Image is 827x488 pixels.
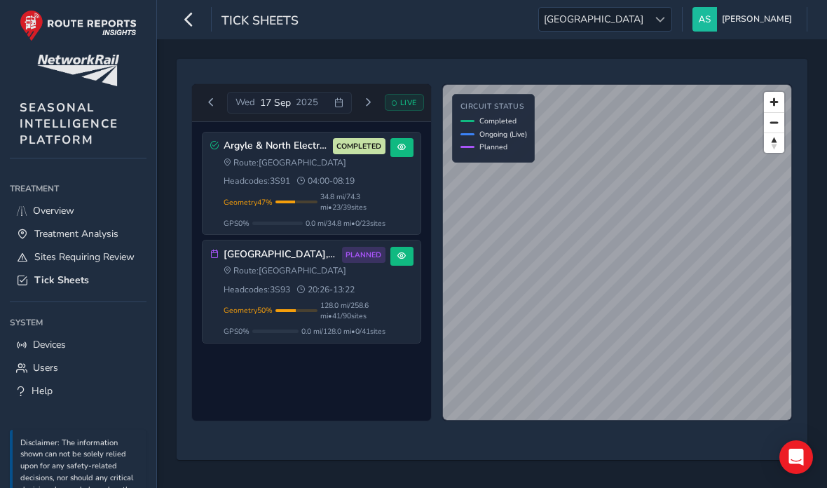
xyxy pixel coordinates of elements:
span: Tick Sheets [221,12,299,32]
span: Devices [33,338,66,351]
span: Ongoing (Live) [479,129,527,140]
span: 04:00 - 08:19 [297,175,355,187]
div: Open Intercom Messenger [779,440,813,474]
button: Zoom out [764,112,784,133]
span: [PERSON_NAME] [722,7,792,32]
span: COMPLETED [336,141,381,152]
span: GPS 0 % [224,326,250,337]
a: Help [10,379,146,402]
span: Sites Requiring Review [34,250,135,264]
span: Wed [235,96,255,109]
span: Completed [479,116,517,126]
span: [GEOGRAPHIC_DATA] [539,8,648,31]
span: 128.0 mi / 258.6 mi • 41 / 90 sites [320,300,385,321]
span: Planned [479,142,507,152]
span: Geometry 50 % [224,305,273,316]
span: LIVE [400,97,417,108]
button: Reset bearing to north [764,133,784,153]
span: 0.0 mi / 34.8 mi • 0 / 23 sites [306,218,385,229]
a: Treatment Analysis [10,222,146,245]
span: Users [33,361,58,374]
a: Sites Requiring Review [10,245,146,269]
span: 0.0 mi / 128.0 mi • 0 / 41 sites [301,326,385,337]
h3: Argyle & North Electrics - 3S91 AM [224,140,328,152]
span: Headcodes: 3S93 [224,284,290,295]
span: PLANNED [346,250,381,261]
div: Treatment [10,178,146,199]
button: Previous day [200,94,223,111]
a: Devices [10,333,146,356]
span: Route: [GEOGRAPHIC_DATA] [224,265,347,276]
img: customer logo [37,55,119,86]
button: Zoom in [764,92,784,112]
span: Geometry 47 % [224,197,273,208]
a: Tick Sheets [10,269,146,292]
canvas: Map [443,85,791,476]
button: Next day [357,94,380,111]
a: Overview [10,199,146,222]
div: System [10,312,146,333]
a: Users [10,356,146,379]
span: 17 Sep [260,96,291,109]
button: [PERSON_NAME] [692,7,797,32]
img: rr logo [20,10,137,41]
span: Treatment Analysis [34,227,118,240]
span: Overview [33,204,74,217]
span: GPS 0 % [224,218,250,229]
h3: [GEOGRAPHIC_DATA], [GEOGRAPHIC_DATA], [GEOGRAPHIC_DATA] 3S93 [224,249,337,261]
h4: Circuit Status [460,102,527,111]
img: diamond-layout [692,7,717,32]
span: Route: [GEOGRAPHIC_DATA] [224,157,347,168]
span: Headcodes: 3S91 [224,175,290,187]
span: 2025 [296,96,318,109]
span: 34.8 mi / 74.3 mi • 23 / 39 sites [320,191,385,212]
span: SEASONAL INTELLIGENCE PLATFORM [20,100,118,148]
span: Tick Sheets [34,273,89,287]
span: 20:26 - 13:22 [297,284,355,295]
span: Help [32,384,53,398]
